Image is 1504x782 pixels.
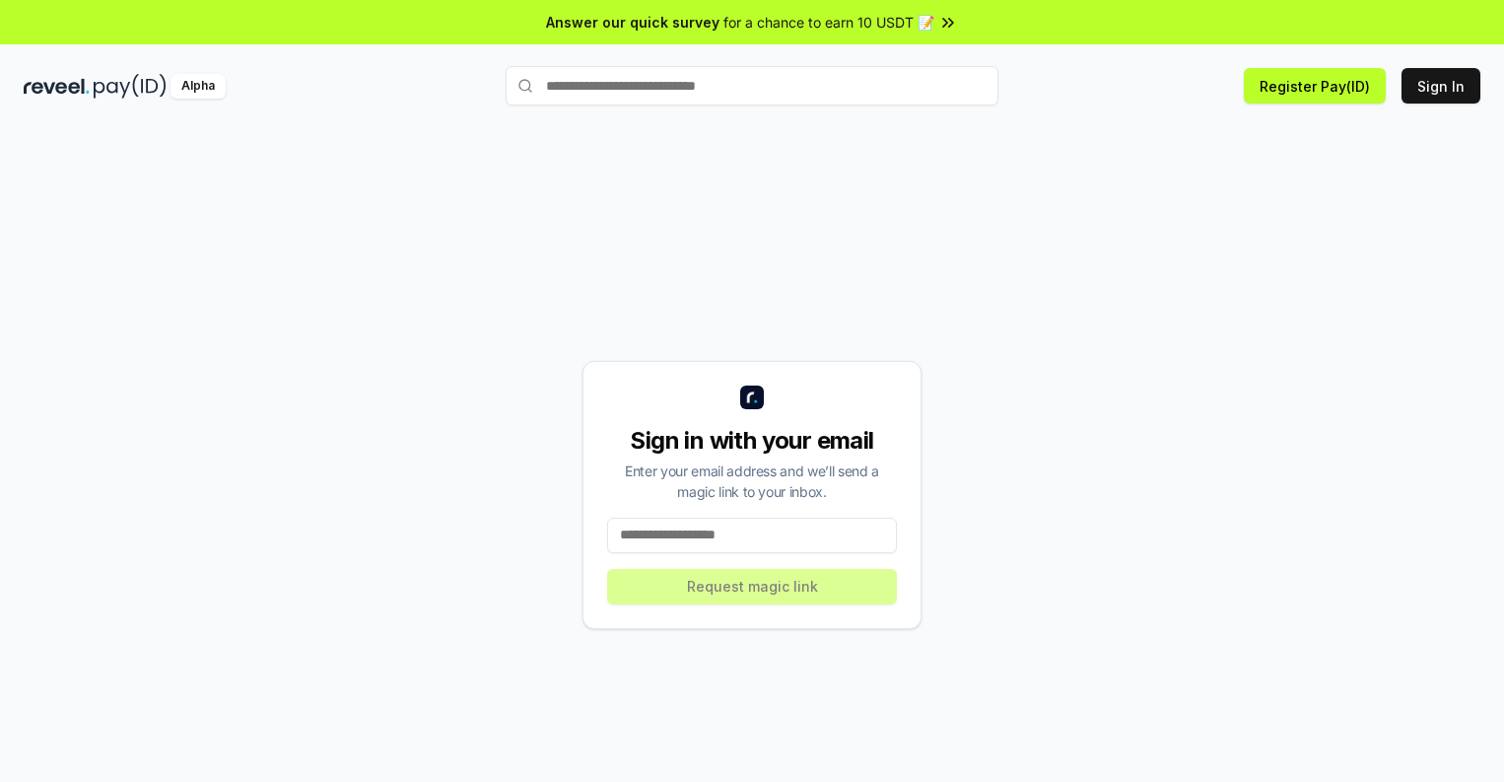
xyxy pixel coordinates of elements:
img: logo_small [740,386,764,409]
button: Register Pay(ID) [1244,68,1386,104]
div: Sign in with your email [607,425,897,457]
div: Alpha [171,74,226,99]
span: Answer our quick survey [546,12,719,33]
div: Enter your email address and we’ll send a magic link to your inbox. [607,461,897,502]
span: for a chance to earn 10 USDT 📝 [723,12,934,33]
img: pay_id [94,74,167,99]
img: reveel_dark [24,74,90,99]
button: Sign In [1401,68,1480,104]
